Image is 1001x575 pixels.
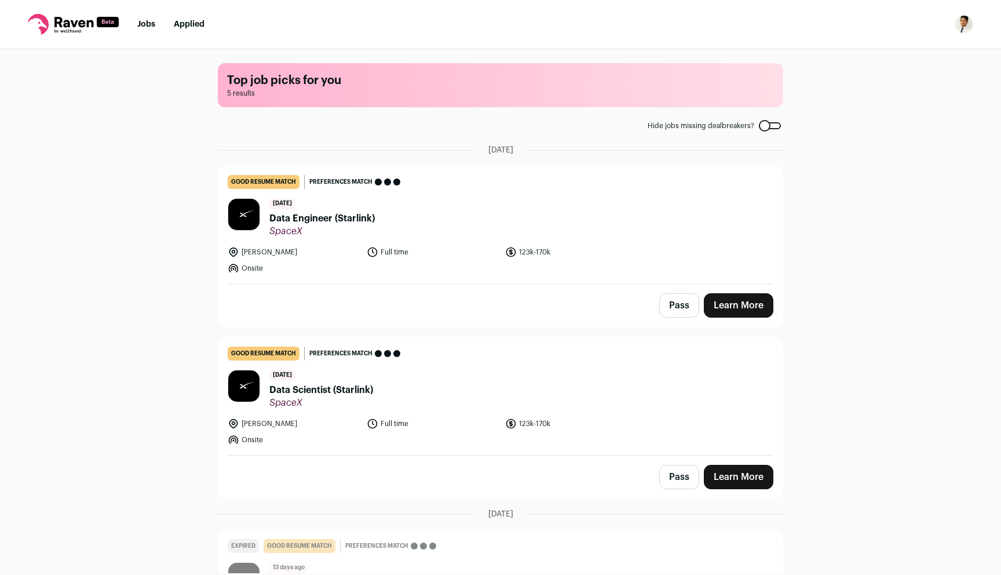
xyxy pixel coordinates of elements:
div: Expired [228,539,259,553]
button: Open dropdown [955,15,973,34]
span: 13 days ago [269,562,308,573]
li: [PERSON_NAME] [228,246,360,258]
img: e5c17caf2921cb359df06f267f70cea9100fc977a63e3fce2418c377f2bbb89c.jpg [228,370,260,402]
div: good resume match [264,539,335,553]
span: [DATE] [488,508,513,520]
a: good resume match Preferences match [DATE] Data Engineer (Starlink) SpaceX [PERSON_NAME] Full tim... [218,166,783,283]
a: Learn More [704,465,773,489]
span: Preferences match [309,348,372,359]
div: good resume match [228,175,299,189]
li: [PERSON_NAME] [228,418,360,430]
img: e5c17caf2921cb359df06f267f70cea9100fc977a63e3fce2418c377f2bbb89c.jpg [228,199,260,230]
button: Pass [659,465,699,489]
li: Full time [367,246,499,258]
span: SpaceX [269,397,373,409]
span: SpaceX [269,225,375,237]
span: Preferences match [309,176,372,188]
span: [DATE] [269,370,295,381]
li: 123k-170k [505,246,637,258]
span: [DATE] [488,144,513,156]
a: Learn More [704,293,773,318]
li: Onsite [228,434,360,446]
li: Onsite [228,263,360,274]
a: Applied [174,20,204,28]
img: 13130054-medium_jpg [955,15,973,34]
span: Data Engineer (Starlink) [269,212,375,225]
a: Jobs [137,20,155,28]
span: 5 results [227,89,774,98]
li: Full time [367,418,499,430]
li: 123k-170k [505,418,637,430]
span: Data Scientist (Starlink) [269,383,373,397]
span: Hide jobs missing dealbreakers? [648,121,754,130]
span: Preferences match [345,540,408,552]
button: Pass [659,293,699,318]
span: [DATE] [269,198,295,209]
h1: Top job picks for you [227,72,774,89]
a: good resume match Preferences match [DATE] Data Scientist (Starlink) SpaceX [PERSON_NAME] Full ti... [218,337,783,455]
div: good resume match [228,347,299,361]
